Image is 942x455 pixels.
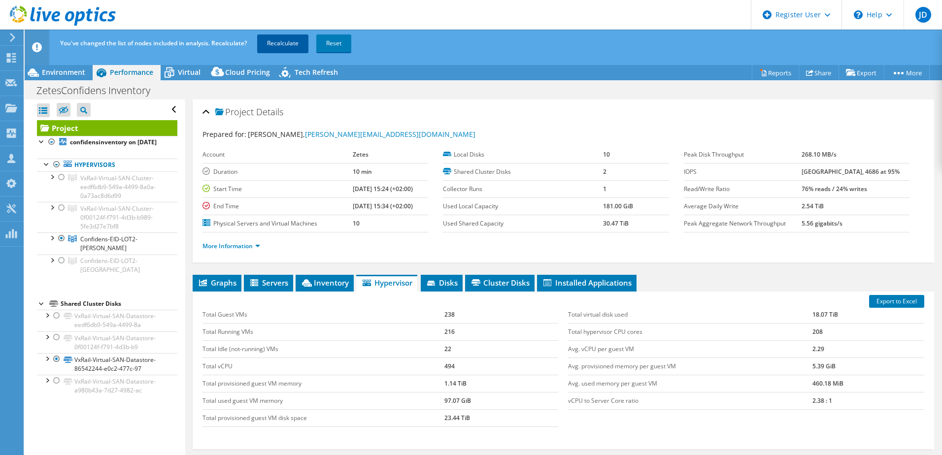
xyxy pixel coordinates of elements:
[202,392,444,409] td: Total used guest VM memory
[202,201,353,211] label: End Time
[256,106,283,118] span: Details
[37,171,177,202] a: VxRail-Virtual-SAN-Cluster-eedf6db9-549a-4499-8a0a-0a73ac8d6d99
[202,184,353,194] label: Start Time
[37,353,177,375] a: VxRail-Virtual-SAN-Datastore-86542244-e0c2-477c-97
[80,235,137,252] span: Confidens-EID-LOT2-[PERSON_NAME]
[444,306,559,324] td: 238
[61,298,177,310] div: Shared Cluster Disks
[202,130,246,139] label: Prepared for:
[202,150,353,160] label: Account
[444,392,559,409] td: 97.07 GiB
[301,278,349,288] span: Inventory
[443,201,603,211] label: Used Local Capacity
[568,323,812,340] td: Total hypervisor CPU cores
[353,219,360,227] b: 10
[37,120,177,136] a: Project
[37,136,177,149] a: confidensinventory on [DATE]
[202,219,353,228] label: Physical Servers and Virtual Machines
[568,375,812,392] td: Avg. used memory per guest VM
[799,65,839,80] a: Share
[353,150,369,159] b: Zetes
[353,167,372,176] b: 10 min
[248,130,475,139] span: [PERSON_NAME],
[752,65,799,80] a: Reports
[215,107,254,117] span: Project
[80,204,154,230] span: VxRail-Virtual-SAN-Cluster-0f00124f-f791-4d3b-b989-5fe3d27e7bf8
[353,202,413,210] b: [DATE] 15:34 (+02:00)
[225,67,270,77] span: Cloud Pricing
[812,375,924,392] td: 460.18 MiB
[443,167,603,177] label: Shared Cluster Disks
[37,255,177,276] a: Confidens-EID-LOT2-Ruisbroek
[568,357,812,375] td: Avg. provisioned memory per guest VM
[812,392,924,409] td: 2.38 : 1
[37,202,177,232] a: VxRail-Virtual-SAN-Cluster-0f00124f-f791-4d3b-b989-5fe3d27e7bf8
[444,375,559,392] td: 1.14 TiB
[426,278,458,288] span: Disks
[869,295,924,308] a: Export to Excel
[812,306,924,324] td: 18.07 TiB
[443,184,603,194] label: Collector Runs
[316,34,351,52] a: Reset
[568,392,812,409] td: vCPU to Server Core ratio
[202,340,444,357] td: Total Idle (not-running) VMs
[110,67,153,77] span: Performance
[202,242,260,250] a: More Information
[542,278,632,288] span: Installed Applications
[37,232,177,254] a: Confidens-EID-LOT2-Evere
[802,185,867,193] b: 76% reads / 24% writes
[80,174,156,200] span: VxRail-Virtual-SAN-Cluster-eedf6db9-549a-4499-8a0a-0a73ac8d6d99
[884,65,930,80] a: More
[361,278,412,288] span: Hypervisor
[353,185,413,193] b: [DATE] 15:24 (+02:00)
[915,7,931,23] span: JD
[802,167,900,176] b: [GEOGRAPHIC_DATA], 4686 at 95%
[202,357,444,375] td: Total vCPU
[37,375,177,396] a: VxRail-Virtual-SAN-Datastore-a980b43a-7d27-4982-ac
[37,310,177,331] a: VxRail-Virtual-SAN-Datastore-eedf6db9-549a-4499-8a
[603,150,610,159] b: 10
[202,375,444,392] td: Total provisioned guest VM memory
[812,323,924,340] td: 208
[202,167,353,177] label: Duration
[603,185,606,193] b: 1
[202,306,444,324] td: Total Guest VMs
[470,278,530,288] span: Cluster Disks
[249,278,288,288] span: Servers
[568,340,812,357] td: Avg. vCPU per guest VM
[812,357,924,375] td: 5.39 GiB
[70,138,157,146] b: confidensinventory on [DATE]
[684,150,802,160] label: Peak Disk Throughput
[603,167,606,176] b: 2
[812,340,924,357] td: 2.29
[42,67,85,77] span: Environment
[37,331,177,353] a: VxRail-Virtual-SAN-Datastore-0f00124f-f791-4d3b-b9
[295,67,338,77] span: Tech Refresh
[603,219,629,227] b: 30.47 TiB
[305,130,475,139] a: [PERSON_NAME][EMAIL_ADDRESS][DOMAIN_NAME]
[444,409,559,426] td: 23.44 TiB
[443,219,603,228] label: Used Shared Capacity
[684,219,802,228] label: Peak Aggregate Network Throughput
[80,257,140,274] span: Confidens-EID-LOT2-[GEOGRAPHIC_DATA]
[444,357,559,375] td: 494
[854,10,863,19] svg: \n
[684,184,802,194] label: Read/Write Ratio
[802,219,842,227] b: 5.56 gigabits/s
[802,202,824,210] b: 2.54 TiB
[202,409,444,426] td: Total provisioned guest VM disk space
[839,65,884,80] a: Export
[802,150,837,159] b: 268.10 MB/s
[202,323,444,340] td: Total Running VMs
[444,340,559,357] td: 22
[568,306,812,324] td: Total virtual disk used
[603,202,633,210] b: 181.00 GiB
[198,278,236,288] span: Graphs
[37,159,177,171] a: Hypervisors
[444,323,559,340] td: 216
[178,67,201,77] span: Virtual
[684,167,802,177] label: IOPS
[684,201,802,211] label: Average Daily Write
[443,150,603,160] label: Local Disks
[60,39,247,47] span: You've changed the list of nodes included in analysis. Recalculate?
